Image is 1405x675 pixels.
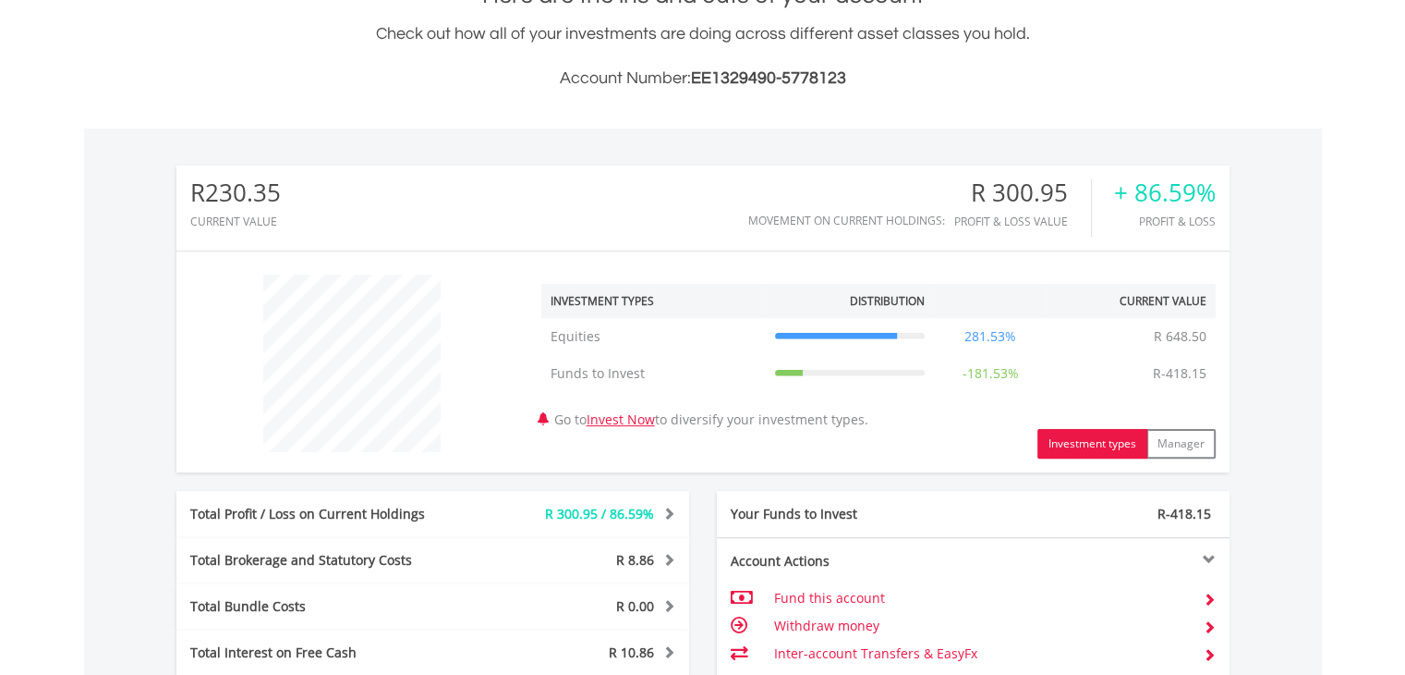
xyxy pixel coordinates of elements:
[1146,429,1216,459] button: Manager
[1157,505,1211,522] span: R-418.15
[748,215,945,227] div: Movement on Current Holdings:
[1145,318,1216,355] td: R 648.50
[691,69,846,87] span: EE1329490-5778123
[176,551,476,570] div: Total Brokerage and Statutory Costs
[954,215,1091,227] div: Profit & Loss Value
[545,505,654,522] span: R 300.95 / 86.59%
[176,505,476,523] div: Total Profit / Loss on Current Holdings
[176,644,476,662] div: Total Interest on Free Cash
[190,215,281,227] div: CURRENT VALUE
[954,179,1091,206] div: R 300.95
[541,318,766,355] td: Equities
[1114,179,1216,206] div: + 86.59%
[850,293,925,309] div: Distribution
[541,355,766,392] td: Funds to Invest
[934,318,1047,355] td: 281.53%
[717,505,974,523] div: Your Funds to Invest
[616,551,654,569] span: R 8.86
[616,597,654,615] span: R 0.00
[934,355,1047,392] td: -181.53%
[176,21,1229,92] div: Check out how all of your investments are doing across different asset classes you hold.
[1114,215,1216,227] div: Profit & Loss
[527,265,1229,459] div: Go to to diversify your investment types.
[773,612,1188,640] td: Withdraw money
[190,179,281,206] div: R230.35
[609,644,654,661] span: R 10.86
[541,284,766,318] th: Investment Types
[1037,429,1147,459] button: Investment types
[717,552,974,571] div: Account Actions
[1144,355,1216,392] td: R-418.15
[773,584,1188,612] td: Fund this account
[1047,284,1216,318] th: Current Value
[587,411,655,428] a: Invest Now
[176,597,476,616] div: Total Bundle Costs
[176,66,1229,92] h3: Account Number:
[773,640,1188,668] td: Inter-account Transfers & EasyFx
